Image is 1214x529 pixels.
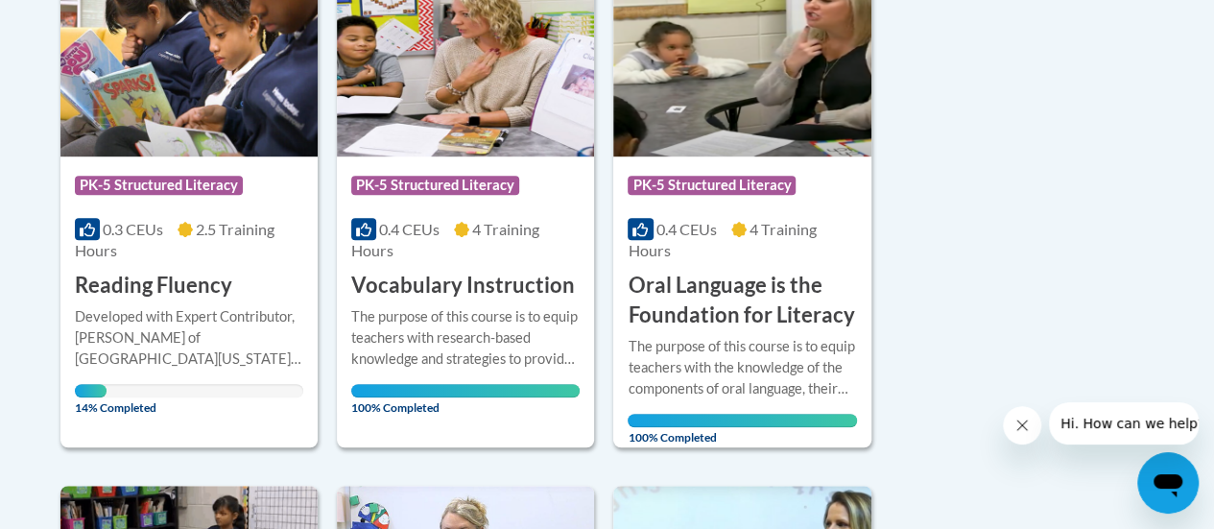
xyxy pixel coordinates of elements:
[628,336,856,399] div: The purpose of this course is to equip teachers with the knowledge of the components of oral lang...
[1137,452,1199,514] iframe: Button to launch messaging window
[628,176,796,195] span: PK-5 Structured Literacy
[75,384,107,397] div: Your progress
[656,220,717,238] span: 0.4 CEUs
[1049,402,1199,445] iframe: Message from company
[75,176,243,195] span: PK-5 Structured Literacy
[628,414,856,427] div: Your progress
[628,414,856,445] span: 100% Completed
[351,306,580,370] div: The purpose of this course is to equip teachers with research-based knowledge and strategies to p...
[75,271,232,301] h3: Reading Fluency
[12,13,155,29] span: Hi. How can we help?
[75,384,107,415] span: 14% Completed
[75,306,303,370] div: Developed with Expert Contributor, [PERSON_NAME] of [GEOGRAPHIC_DATA][US_STATE], [GEOGRAPHIC_DATA...
[1003,406,1041,445] iframe: Close message
[628,271,856,330] h3: Oral Language is the Foundation for Literacy
[103,220,163,238] span: 0.3 CEUs
[351,384,580,397] div: Your progress
[379,220,440,238] span: 0.4 CEUs
[351,271,575,301] h3: Vocabulary Instruction
[351,176,519,195] span: PK-5 Structured Literacy
[351,384,580,415] span: 100% Completed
